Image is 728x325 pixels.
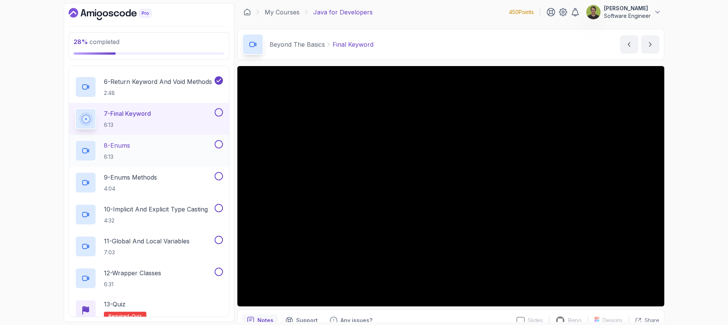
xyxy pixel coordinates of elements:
span: quiz [132,313,142,319]
p: 7 - Final Keyword [104,109,151,118]
p: 6:31 [104,281,161,288]
button: 6-Return Keyword And Void Methods2:48 [75,76,223,98]
a: My Courses [265,8,300,17]
p: 2:48 [104,89,212,97]
button: 7-Final Keyword6:13 [75,108,223,129]
p: 6:13 [104,121,151,129]
span: completed [74,38,119,46]
p: Designs [602,317,623,324]
p: Notes [257,317,273,324]
img: user profile image [586,5,601,19]
p: Share [645,317,659,324]
p: 10 - Implicit And Explicit Type Casting [104,205,208,214]
p: Repo [568,317,582,324]
p: Final Keyword [333,40,373,49]
span: Required- [108,313,132,319]
p: 13 - Quiz [104,300,126,309]
p: 7:03 [104,249,190,256]
button: 13-QuizRequired-quiz [75,300,223,321]
p: Software Engineer [604,12,651,20]
a: Dashboard [243,8,251,16]
button: 11-Global And Local Variables7:03 [75,236,223,257]
button: 12-Wrapper Classes6:31 [75,268,223,289]
p: 11 - Global And Local Variables [104,237,190,246]
p: Any issues? [340,317,372,324]
p: 6 - Return Keyword And Void Methods [104,77,212,86]
p: Beyond The Basics [270,40,325,49]
p: 4:04 [104,185,157,192]
p: Support [296,317,318,324]
p: 9 - Enums Methods [104,173,157,182]
button: previous content [620,35,638,54]
a: Dashboard [69,8,169,20]
p: 450 Points [509,8,534,16]
button: next content [641,35,659,54]
p: 6:13 [104,153,130,161]
p: [PERSON_NAME] [604,5,651,12]
p: 4:32 [104,217,208,224]
button: 9-Enums Methods4:04 [75,172,223,193]
p: 12 - Wrapper Classes [104,268,161,278]
p: Java for Developers [313,8,373,17]
iframe: 7 - Final Keyword [237,66,664,306]
span: 28 % [74,38,88,46]
p: 8 - Enums [104,141,130,150]
button: 8-Enums6:13 [75,140,223,161]
p: Slides [528,317,543,324]
button: 10-Implicit And Explicit Type Casting4:32 [75,204,223,225]
button: Share [629,317,659,324]
button: user profile image[PERSON_NAME]Software Engineer [586,5,661,20]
